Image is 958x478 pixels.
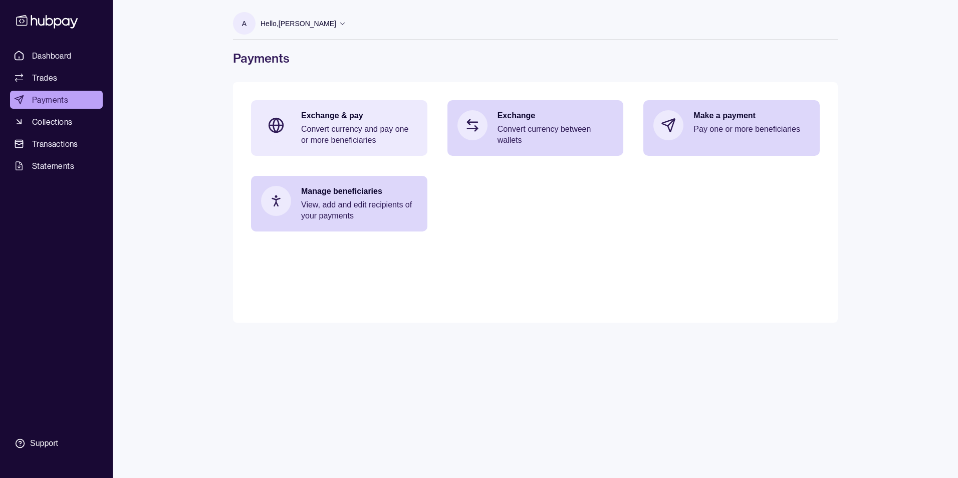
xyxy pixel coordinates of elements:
[251,100,427,156] a: Exchange & payConvert currency and pay one or more beneficiaries
[30,438,58,449] div: Support
[242,18,247,29] p: A
[301,186,417,197] p: Manage beneficiaries
[498,124,614,146] p: Convert currency between wallets
[693,110,810,121] p: Make a payment
[32,72,57,84] span: Trades
[251,176,427,231] a: Manage beneficiariesView, add and edit recipients of your payments
[10,47,103,65] a: Dashboard
[301,199,417,221] p: View, add and edit recipients of your payments
[10,135,103,153] a: Transactions
[32,94,68,106] span: Payments
[10,69,103,87] a: Trades
[301,110,417,121] p: Exchange & pay
[693,124,810,135] p: Pay one or more beneficiaries
[32,138,78,150] span: Transactions
[32,116,72,128] span: Collections
[233,50,838,66] h1: Payments
[643,100,820,150] a: Make a paymentPay one or more beneficiaries
[261,18,336,29] p: Hello, [PERSON_NAME]
[10,113,103,131] a: Collections
[32,160,74,172] span: Statements
[447,100,624,156] a: ExchangeConvert currency between wallets
[32,50,72,62] span: Dashboard
[10,433,103,454] a: Support
[301,124,417,146] p: Convert currency and pay one or more beneficiaries
[498,110,614,121] p: Exchange
[10,157,103,175] a: Statements
[10,91,103,109] a: Payments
